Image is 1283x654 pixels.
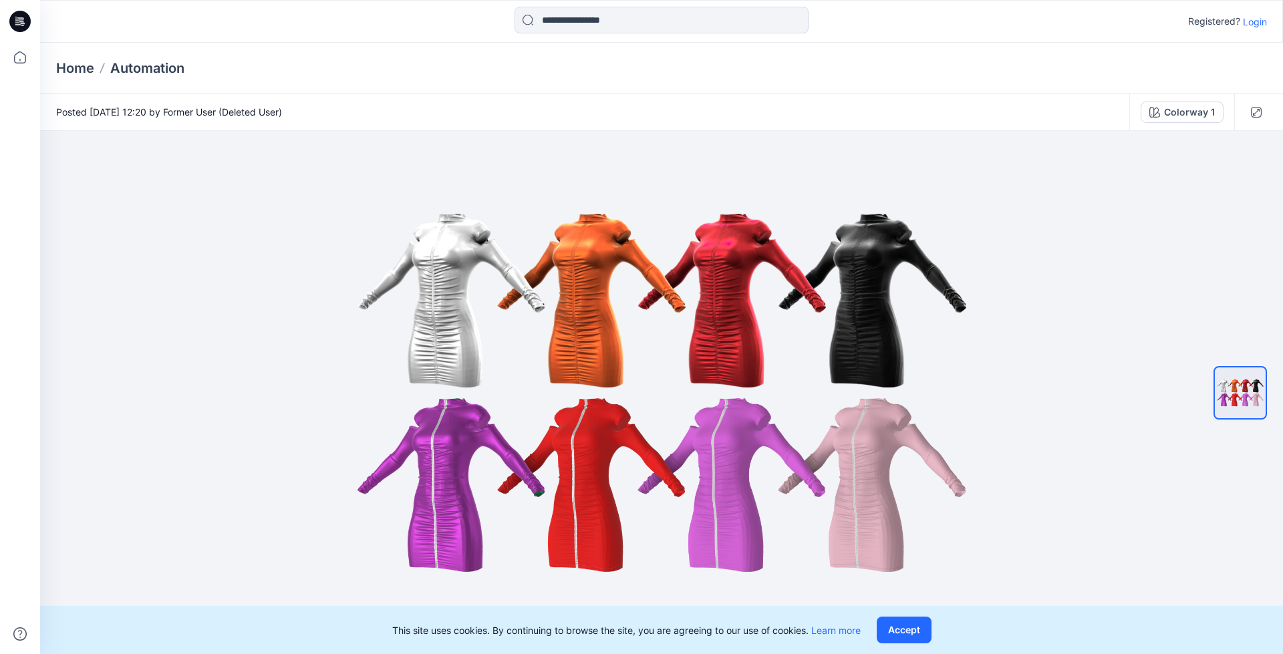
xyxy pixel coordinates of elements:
p: Login [1243,15,1267,29]
img: eyJhbGciOiJIUzI1NiIsImtpZCI6IjAiLCJzbHQiOiJzZXMiLCJ0eXAiOiJKV1QifQ.eyJkYXRhIjp7InR5cGUiOiJzdG9yYW... [327,192,996,593]
a: Home [56,59,94,77]
button: Colorway 1 [1141,102,1224,123]
button: Accept [877,617,932,643]
div: Colorway 1 [1164,105,1215,120]
img: AUTOMATION_FOR_VIEW_Plain_All colorways (4) [1215,367,1266,418]
p: Registered? [1188,13,1240,29]
a: Learn more [811,625,861,636]
span: Posted [DATE] 12:20 by [56,105,282,119]
p: This site uses cookies. By continuing to browse the site, you are agreeing to our use of cookies. [392,623,861,637]
p: Automation [110,59,184,77]
a: Former User (Deleted User) [163,106,282,118]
